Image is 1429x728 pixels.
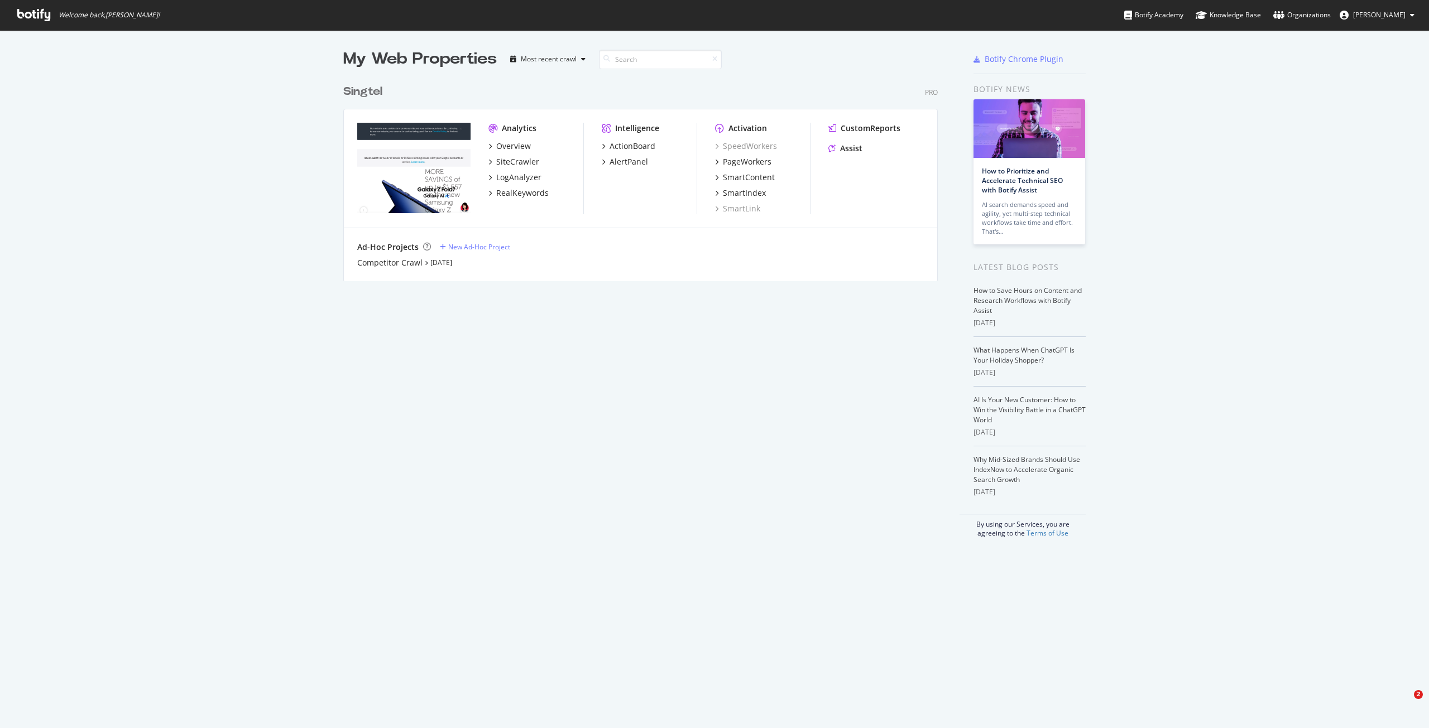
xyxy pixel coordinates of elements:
[488,172,541,183] a: LogAnalyzer
[610,156,648,167] div: AlertPanel
[723,172,775,183] div: SmartContent
[357,242,419,253] div: Ad-Hoc Projects
[960,514,1086,538] div: By using our Services, you are agreeing to the
[974,54,1063,65] a: Botify Chrome Plugin
[357,123,471,213] img: singtel.com
[599,50,722,69] input: Search
[602,156,648,167] a: AlertPanel
[448,242,510,252] div: New Ad-Hoc Project
[488,156,539,167] a: SiteCrawler
[974,368,1086,378] div: [DATE]
[615,123,659,134] div: Intelligence
[1391,690,1418,717] iframe: Intercom live chat
[496,156,539,167] div: SiteCrawler
[521,56,577,62] div: Most recent crawl
[496,141,531,152] div: Overview
[925,88,938,97] div: Pro
[974,487,1086,497] div: [DATE]
[974,395,1086,425] a: AI Is Your New Customer: How to Win the Visibility Battle in a ChatGPT World
[723,156,771,167] div: PageWorkers
[828,123,900,134] a: CustomReports
[602,141,655,152] a: ActionBoard
[974,83,1086,95] div: Botify news
[343,70,947,281] div: grid
[974,261,1086,273] div: Latest Blog Posts
[841,123,900,134] div: CustomReports
[430,258,452,267] a: [DATE]
[982,200,1077,236] div: AI search demands speed and agility, yet multi-step technical workflows take time and effort. Tha...
[496,187,549,199] div: RealKeywords
[715,172,775,183] a: SmartContent
[985,54,1063,65] div: Botify Chrome Plugin
[440,242,510,252] a: New Ad-Hoc Project
[1331,6,1423,24] button: [PERSON_NAME]
[488,187,549,199] a: RealKeywords
[1414,690,1423,699] span: 2
[343,48,497,70] div: My Web Properties
[496,172,541,183] div: LogAnalyzer
[974,318,1086,328] div: [DATE]
[1196,9,1261,21] div: Knowledge Base
[1353,10,1406,20] span: Hin Zi Wong
[59,11,160,20] span: Welcome back, [PERSON_NAME] !
[1273,9,1331,21] div: Organizations
[506,50,590,68] button: Most recent crawl
[974,286,1082,315] a: How to Save Hours on Content and Research Workflows with Botify Assist
[728,123,767,134] div: Activation
[502,123,536,134] div: Analytics
[982,166,1063,195] a: How to Prioritize and Accelerate Technical SEO with Botify Assist
[343,84,387,100] a: Singtel
[840,143,862,154] div: Assist
[974,345,1075,365] a: What Happens When ChatGPT Is Your Holiday Shopper?
[723,187,766,199] div: SmartIndex
[1027,528,1068,538] a: Terms of Use
[610,141,655,152] div: ActionBoard
[974,99,1085,158] img: How to Prioritize and Accelerate Technical SEO with Botify Assist
[974,427,1086,437] div: [DATE]
[828,143,862,154] a: Assist
[715,187,766,199] a: SmartIndex
[715,203,760,214] a: SmartLink
[715,156,771,167] a: PageWorkers
[488,141,531,152] a: Overview
[1124,9,1183,21] div: Botify Academy
[357,257,423,268] a: Competitor Crawl
[343,84,382,100] div: Singtel
[715,141,777,152] a: SpeedWorkers
[974,455,1080,484] a: Why Mid-Sized Brands Should Use IndexNow to Accelerate Organic Search Growth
